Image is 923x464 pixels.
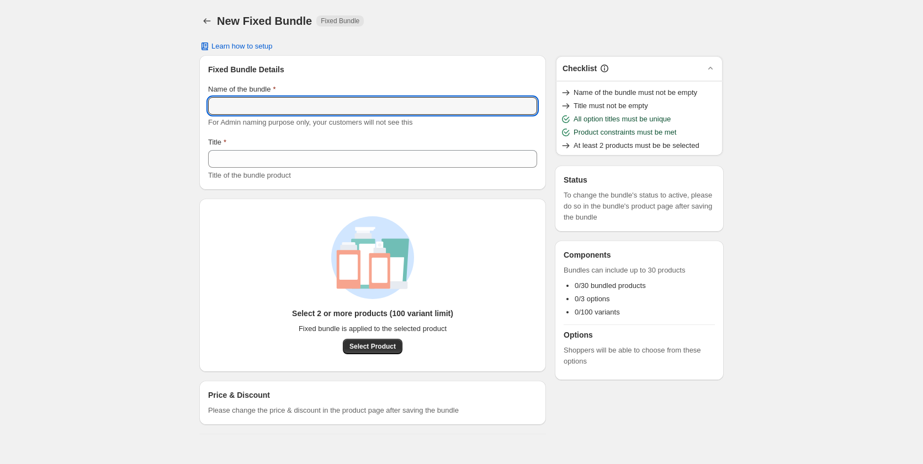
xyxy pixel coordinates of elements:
[217,14,312,28] h1: New Fixed Bundle
[575,295,610,303] span: 0/3 options
[564,249,611,260] h3: Components
[574,100,648,111] span: Title must not be empty
[343,339,402,354] button: Select Product
[208,171,291,179] span: Title of the bundle product
[564,265,715,276] span: Bundles can include up to 30 products
[292,308,453,319] h3: Select 2 or more products (100 variant limit)
[564,174,715,185] h3: Status
[208,84,276,95] label: Name of the bundle
[575,281,646,290] span: 0/30 bundled products
[564,345,715,367] span: Shoppers will be able to choose from these options
[199,13,215,29] button: Back
[349,342,396,351] span: Select Product
[193,39,279,54] button: Learn how to setup
[299,323,447,334] span: Fixed bundle is applied to the selected product
[564,329,715,340] h3: Options
[574,140,699,151] span: At least 2 products must be be selected
[321,17,359,25] span: Fixed Bundle
[574,127,676,138] span: Product constraints must be met
[564,190,715,223] span: To change the bundle's status to active, please do so in the bundle's product page after saving t...
[208,137,226,148] label: Title
[208,390,270,401] h3: Price & Discount
[208,118,412,126] span: For Admin naming purpose only, your customers will not see this
[575,308,620,316] span: 0/100 variants
[563,63,597,74] h3: Checklist
[208,405,459,416] span: Please change the price & discount in the product page after saving the bundle
[574,87,697,98] span: Name of the bundle must not be empty
[208,64,537,75] h3: Fixed Bundle Details
[211,42,273,51] span: Learn how to setup
[574,114,671,125] span: All option titles must be unique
